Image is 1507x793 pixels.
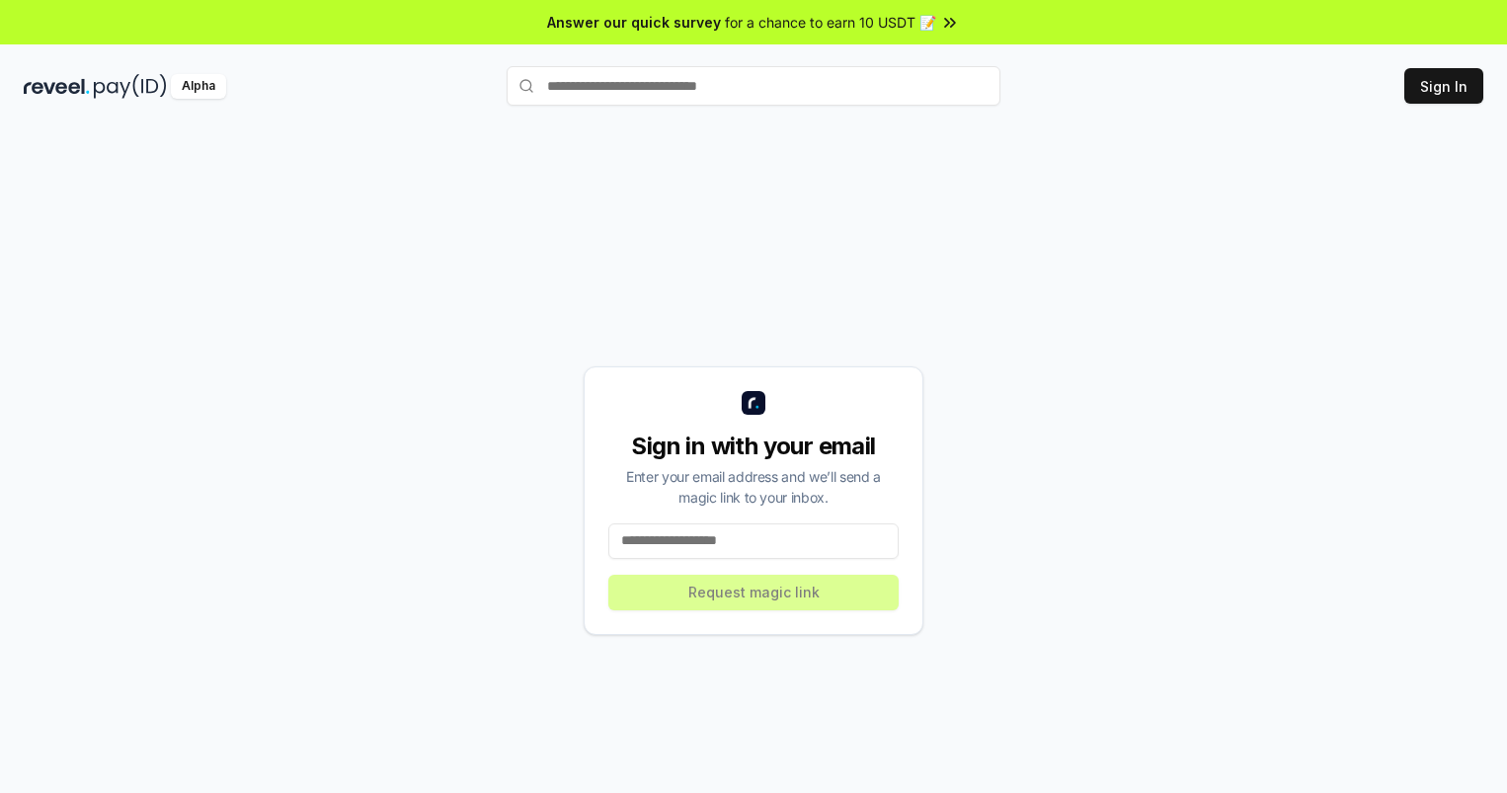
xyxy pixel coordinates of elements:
span: for a chance to earn 10 USDT 📝 [725,12,936,33]
div: Alpha [171,74,226,99]
div: Enter your email address and we’ll send a magic link to your inbox. [608,466,899,508]
img: pay_id [94,74,167,99]
div: Sign in with your email [608,431,899,462]
button: Sign In [1404,68,1483,104]
img: reveel_dark [24,74,90,99]
img: logo_small [742,391,765,415]
span: Answer our quick survey [547,12,721,33]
